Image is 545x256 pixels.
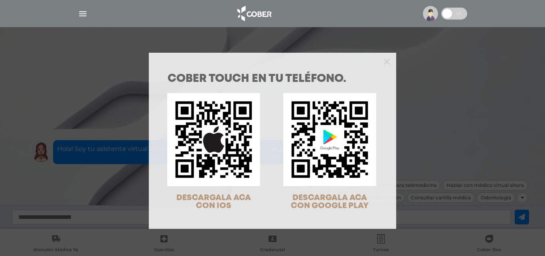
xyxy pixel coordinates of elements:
[167,93,260,186] img: qr-code
[168,73,377,85] h1: COBER TOUCH en tu teléfono.
[176,194,251,210] span: DESCARGALA ACA CON IOS
[283,93,376,186] img: qr-code
[384,58,390,65] button: Close
[291,194,369,210] span: DESCARGALA ACA CON GOOGLE PLAY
